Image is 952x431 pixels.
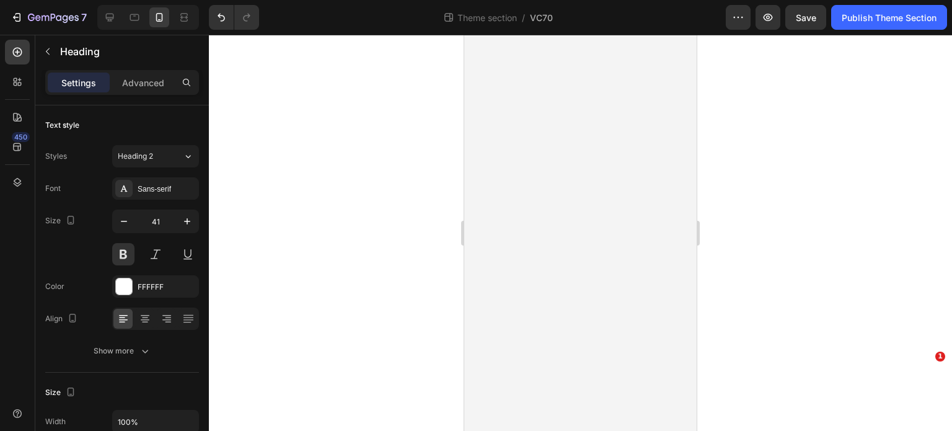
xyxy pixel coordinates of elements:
[45,281,64,292] div: Color
[45,340,199,362] button: Show more
[5,5,92,30] button: 7
[45,311,80,327] div: Align
[81,10,87,25] p: 7
[112,145,199,167] button: Heading 2
[45,151,67,162] div: Styles
[785,5,826,30] button: Save
[935,352,945,362] span: 1
[842,11,937,24] div: Publish Theme Section
[455,11,519,24] span: Theme section
[122,76,164,89] p: Advanced
[45,183,61,194] div: Font
[45,213,78,229] div: Size
[61,76,96,89] p: Settings
[94,345,151,357] div: Show more
[522,11,525,24] span: /
[45,120,79,131] div: Text style
[530,11,553,24] span: VC70
[464,35,697,431] iframe: Design area
[831,5,947,30] button: Publish Theme Section
[118,151,153,162] span: Heading 2
[910,370,940,400] iframe: Intercom live chat
[12,132,30,142] div: 450
[60,44,194,59] p: Heading
[796,12,816,23] span: Save
[138,282,196,293] div: FFFFFF
[45,416,66,427] div: Width
[209,5,259,30] div: Undo/Redo
[138,184,196,195] div: Sans-serif
[45,384,78,401] div: Size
